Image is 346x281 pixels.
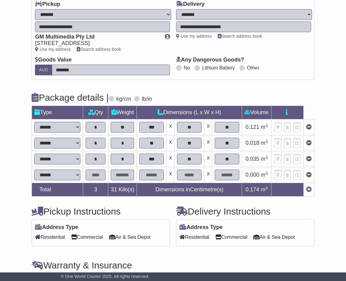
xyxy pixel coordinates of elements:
td: Qty [83,106,108,119]
a: Search address book [218,34,262,39]
td: x [167,135,175,151]
sup: 3 [265,186,268,190]
h4: Warranty & Insurance [32,260,314,270]
a: Remove this item [306,140,312,146]
sup: 3 [265,139,268,144]
td: x [204,151,212,167]
td: Dimensions (L x W x H) [137,106,242,119]
td: x [204,167,212,183]
td: x [204,119,212,135]
a: Add new item [306,186,312,193]
label: Address Type [179,224,223,231]
label: AUD [35,65,52,75]
a: Use my address [176,34,212,39]
span: Residential [179,232,209,242]
span: Air & Sea Depot [253,232,295,242]
span: m [261,172,268,178]
td: Type [32,106,83,119]
span: m [261,124,268,130]
label: Other [247,65,259,71]
a: Remove this item [306,172,312,178]
a: Search address book [77,47,121,52]
label: Goods Value [35,57,71,63]
td: x [204,135,212,151]
h4: Pickup Instructions [32,206,170,216]
a: Use my address [35,47,71,52]
td: x [167,119,175,135]
span: m [261,186,268,193]
td: x [167,151,175,167]
label: Address Type [35,224,78,231]
h4: Package details | [32,92,109,103]
label: kg/cm [116,96,131,103]
td: 3 [83,183,108,197]
label: Pickup [35,1,60,8]
span: 0.018 [245,140,259,146]
span: Commercial [71,232,103,242]
h4: Delivery Instructions [176,206,314,216]
span: 0.121 [245,124,259,130]
span: m [261,156,268,162]
label: Lithium Battery [202,65,235,71]
sup: 3 [265,171,268,176]
span: 0.174 [245,186,259,193]
span: Residential [35,232,65,242]
td: x [167,167,175,183]
sup: 3 [265,123,268,128]
td: Dimensions in Centimetre(s) [137,183,242,197]
td: Total [32,183,83,197]
span: 0.035 [245,156,259,162]
div: GM Multimedia Pty Ltd [35,34,159,40]
span: 31 [111,186,117,193]
label: lb/in [142,96,152,103]
div: [STREET_ADDRESS] [35,40,159,47]
td: Weight [108,106,137,119]
span: Air & Sea Depot [109,232,151,242]
label: Any Dangerous Goods? [176,57,244,63]
span: 0.000 [245,172,259,178]
a: Remove this item [306,156,312,162]
span: Commercial [215,232,247,242]
span: m [261,140,268,146]
td: Volume [242,106,271,119]
sup: 3 [265,155,268,160]
span: © One World Courier 2025. All rights reserved. [61,274,149,279]
label: Delivery [176,1,205,8]
label: No [184,65,190,71]
a: Remove this item [306,124,312,130]
td: Kilo(s) [108,183,137,197]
